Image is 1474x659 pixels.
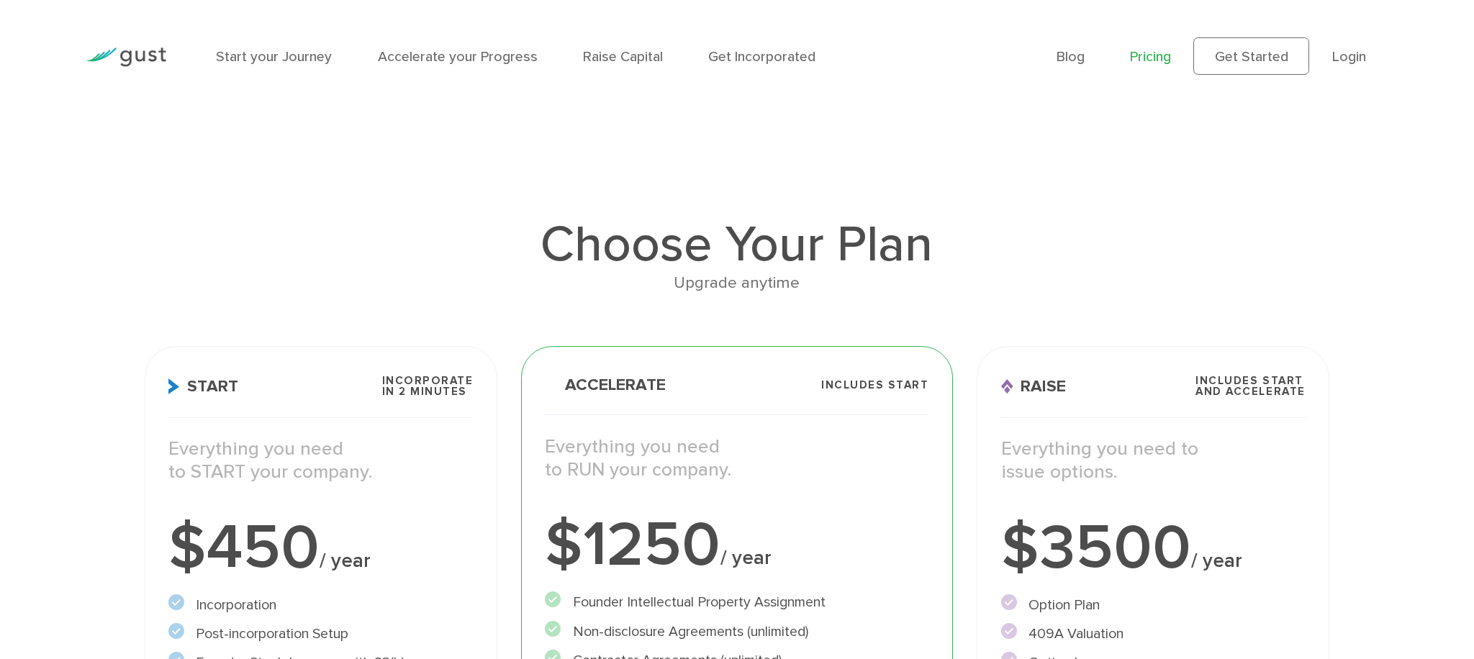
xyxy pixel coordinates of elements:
div: $3500 [1001,516,1306,578]
span: Includes START [821,380,928,391]
p: Everything you need to START your company. [168,437,473,484]
img: Start Icon X2 [168,378,179,394]
p: Everything you need to issue options. [1001,437,1306,484]
li: Founder Intellectual Property Assignment [545,591,928,612]
a: Raise Capital [583,48,663,65]
img: Gust Logo [86,47,166,67]
li: Incorporation [168,594,473,615]
span: Start [168,378,238,395]
span: Raise [1001,378,1067,395]
span: Accelerate [545,377,666,394]
img: Raise Icon [1001,379,1013,394]
div: $450 [168,516,473,578]
li: 409A Valuation [1001,623,1306,644]
li: Non-disclosure Agreements (unlimited) [545,621,928,642]
span: / year [720,546,772,570]
a: Accelerate your Progress [378,48,538,65]
span: Incorporate in 2 Minutes [382,376,474,398]
div: $1250 [545,513,928,576]
a: Get Incorporated [708,48,815,65]
p: Everything you need to RUN your company. [545,435,928,482]
a: Login [1332,48,1366,65]
a: Pricing [1130,48,1171,65]
a: Get Started [1193,37,1309,75]
a: Blog [1057,48,1085,65]
h1: Choose Your Plan [145,220,1330,271]
span: / year [320,549,371,573]
span: / year [1191,549,1242,573]
div: Upgrade anytime [145,270,1330,296]
li: Option Plan [1001,594,1306,615]
a: Start your Journey [216,48,332,65]
span: Includes START and ACCELERATE [1195,376,1305,398]
li: Post-incorporation Setup [168,623,473,644]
